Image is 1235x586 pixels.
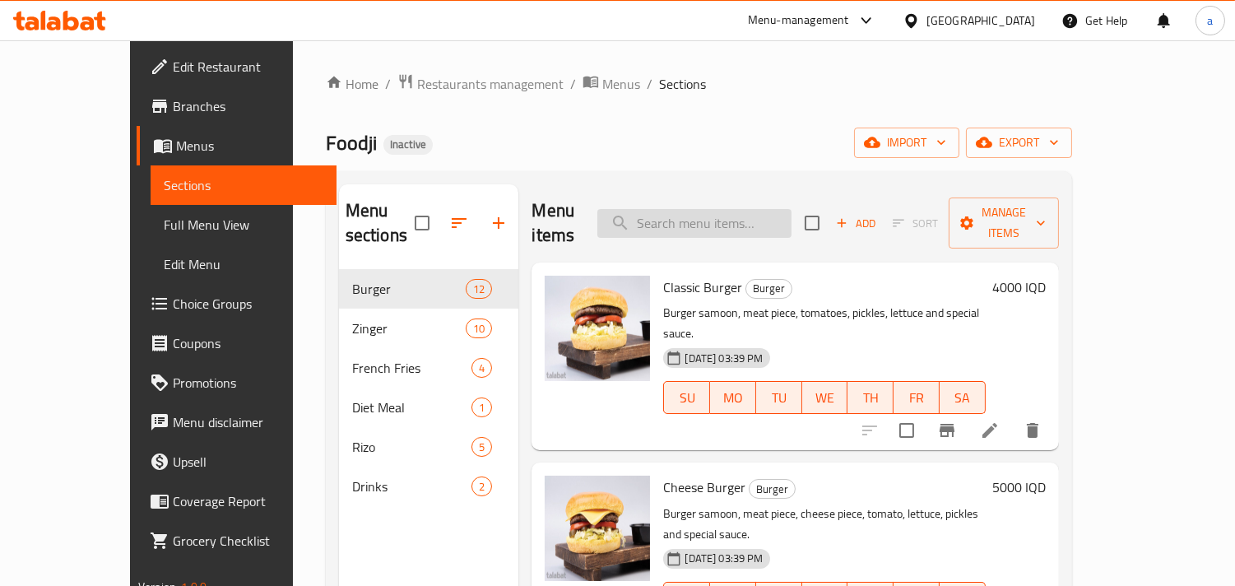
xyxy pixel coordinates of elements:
a: Menus [583,73,640,95]
span: Diet Meal [352,398,472,417]
p: Burger samoon, meat piece, cheese piece, tomato, lettuce, pickles and special sauce. [663,504,985,545]
span: Edit Menu [164,254,323,274]
span: Choice Groups [173,294,323,314]
button: TU [756,381,802,414]
span: Foodji [326,124,377,161]
span: Add item [829,211,882,236]
div: Rizo5 [339,427,519,467]
a: Edit Restaurant [137,47,337,86]
h2: Menu items [532,198,577,248]
span: Edit Restaurant [173,57,323,77]
a: Menu disclaimer [137,402,337,442]
span: 2 [472,479,491,495]
span: Burger [352,279,466,299]
button: MO [710,381,756,414]
a: Choice Groups [137,284,337,323]
button: delete [1013,411,1052,450]
span: WE [809,386,842,410]
button: Manage items [949,198,1059,249]
span: Coverage Report [173,491,323,511]
span: 5 [472,439,491,455]
a: Full Menu View [151,205,337,244]
h6: 5000 IQD [992,476,1046,499]
span: Menus [176,136,323,156]
span: 4 [472,360,491,376]
a: Branches [137,86,337,126]
span: Select section first [882,211,949,236]
div: items [471,398,492,417]
h6: 4000 IQD [992,276,1046,299]
div: Drinks2 [339,467,519,506]
a: Restaurants management [397,73,564,95]
div: Burger [745,279,792,299]
span: Rizo [352,437,472,457]
button: export [966,128,1072,158]
span: Drinks [352,477,472,496]
span: Inactive [383,137,433,151]
span: Add [833,214,878,233]
div: items [466,279,492,299]
input: search [597,209,792,238]
span: Select section [795,206,829,240]
span: Sort sections [439,203,479,243]
span: Menus [602,74,640,94]
span: Select all sections [405,206,439,240]
button: SA [940,381,986,414]
span: Grocery Checklist [173,531,323,551]
a: Sections [151,165,337,205]
button: Add section [479,203,518,243]
a: Menus [137,126,337,165]
span: Classic Burger [663,275,742,300]
div: French Fries4 [339,348,519,388]
span: Burger [750,480,795,499]
div: items [471,437,492,457]
h2: Menu sections [346,198,416,248]
span: Sections [659,74,706,94]
span: a [1207,12,1213,30]
a: Grocery Checklist [137,521,337,560]
span: 1 [472,400,491,416]
img: Classic Burger [545,276,650,381]
nav: Menu sections [339,263,519,513]
span: Full Menu View [164,215,323,235]
div: Burger [749,479,796,499]
span: 12 [467,281,491,297]
span: Cheese Burger [663,475,745,500]
span: Zinger [352,319,466,338]
nav: breadcrumb [326,73,1072,95]
span: Branches [173,96,323,116]
button: import [854,128,959,158]
a: Promotions [137,363,337,402]
a: Edit menu item [980,421,1000,440]
span: [DATE] 03:39 PM [678,351,769,366]
p: Burger samoon, meat piece, tomatoes, pickles, lettuce and special sauce. [663,303,985,344]
span: Select to update [889,413,924,448]
button: SU [663,381,710,414]
li: / [570,74,576,94]
span: MO [717,386,750,410]
li: / [385,74,391,94]
span: SU [671,386,703,410]
div: Diet Meal1 [339,388,519,427]
span: Coupons [173,333,323,353]
a: Home [326,74,378,94]
button: TH [847,381,894,414]
div: items [466,319,492,338]
span: French Fries [352,358,472,378]
span: 10 [467,321,491,337]
span: Manage items [962,202,1046,244]
a: Coupons [137,323,337,363]
button: Add [829,211,882,236]
div: items [471,477,492,496]
span: TH [854,386,887,410]
span: FR [900,386,933,410]
span: Promotions [173,373,323,393]
span: TU [763,386,796,410]
span: export [979,133,1059,153]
